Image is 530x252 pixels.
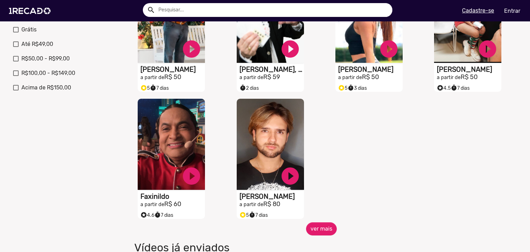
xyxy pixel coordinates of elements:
[451,83,457,91] i: timer
[239,85,246,91] small: timer
[140,85,147,91] small: stars
[437,85,451,91] span: 4.5
[140,212,154,218] span: 4.6
[21,69,75,77] span: R$100,00 - R$149,00
[239,201,304,208] h2: R$ 80
[437,65,501,74] h1: [PERSON_NAME]
[140,65,205,74] h1: [PERSON_NAME]
[239,85,259,91] span: 2 dias
[150,85,156,91] small: timer
[140,74,205,81] h2: R$ 50
[154,210,161,218] i: timer
[338,65,403,74] h1: [PERSON_NAME]
[338,85,347,91] span: 5
[379,39,399,59] a: play_circle_filled
[140,192,205,201] h1: Faxinildo
[140,202,164,207] small: a partir de
[347,83,354,91] i: timer
[477,39,498,59] a: play_circle_filled
[437,74,501,81] h2: R$ 50
[239,212,249,218] span: 5
[154,212,173,218] span: 7 dias
[338,74,403,81] h2: R$ 50
[140,201,205,208] h2: R$ 60
[347,85,367,91] span: 3 dias
[140,210,147,218] i: Selo super talento
[249,210,255,218] i: timer
[140,212,147,218] small: stars
[347,85,354,91] small: timer
[280,166,301,186] a: play_circle_filled
[140,83,147,91] i: Selo super talento
[21,84,71,92] span: Acima de R$150,00
[306,222,337,235] button: ver mais
[154,212,161,218] small: timer
[280,39,301,59] a: play_circle_filled
[239,210,246,218] i: Selo super talento
[451,85,457,91] small: timer
[153,3,392,17] input: Pesquisar...
[239,212,246,218] small: stars
[500,5,525,17] a: Entrar
[21,55,70,63] span: R$50,00 - R$99,00
[150,83,156,91] i: timer
[462,7,494,14] u: Cadastre-se
[181,166,202,186] a: play_circle_filled
[138,99,205,190] video: S1RECADO vídeos dedicados para fãs e empresas
[21,26,37,34] span: Grátis
[147,6,155,14] mat-icon: Example home icon
[338,83,345,91] i: Selo super talento
[338,85,345,91] small: stars
[150,85,169,91] span: 7 dias
[249,212,255,218] small: timer
[239,75,263,80] small: a partir de
[338,75,362,80] small: a partir de
[237,99,304,190] video: S1RECADO vídeos dedicados para fãs e empresas
[140,75,164,80] small: a partir de
[239,65,304,74] h1: [PERSON_NAME], O Ilusionista
[239,83,246,91] i: timer
[145,3,157,16] button: Example home icon
[437,85,443,91] small: stars
[140,85,150,91] span: 5
[21,40,53,48] span: Até R$49,00
[239,202,263,207] small: a partir de
[437,83,443,91] i: Selo super talento
[437,75,461,80] small: a partir de
[239,192,304,201] h1: [PERSON_NAME]
[181,39,202,59] a: play_circle_filled
[249,212,268,218] span: 7 dias
[451,85,470,91] span: 7 dias
[239,74,304,81] h2: R$ 59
